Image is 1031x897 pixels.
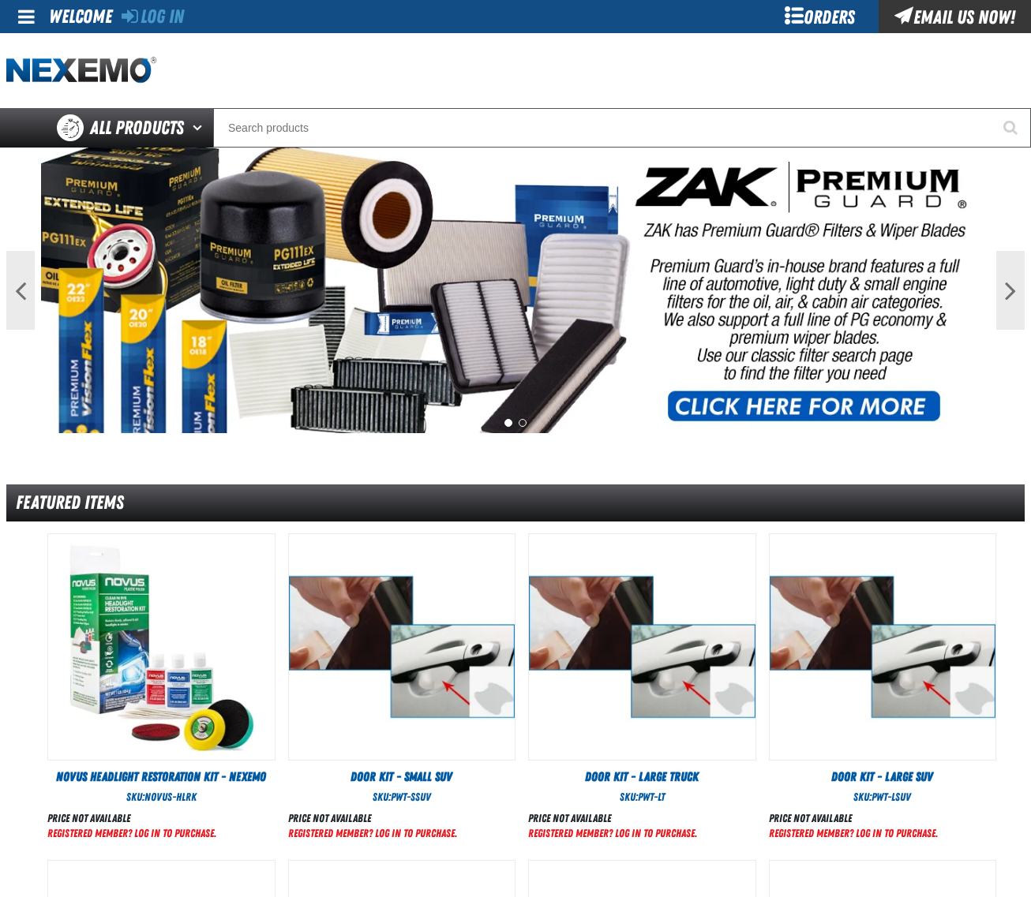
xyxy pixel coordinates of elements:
[769,827,938,839] a: Registered Member? Log In to purchase.
[519,419,527,427] button: 2 of 2
[528,790,756,805] div: SKU:
[6,251,35,330] button: Previous
[56,769,266,784] span: Novus Headlight Restoration Kit - Nexemo
[122,6,184,28] a: Log In
[769,790,997,805] div: SKU:
[213,108,1031,148] input: Search
[351,769,452,784] span: Door Kit - Small SUV
[831,769,933,784] span: Door Kit - Large SUV
[770,534,996,761] : View Details of the Door Kit - Large SUV
[638,790,665,803] span: PWT-LT
[144,790,197,803] span: NOVUS-HLRK
[391,790,431,803] span: PWT-SSUV
[48,534,275,761] : View Details of the Novus Headlight Restoration Kit - Nexemo
[769,811,938,826] div: Price not available
[41,148,991,433] img: PG Filters & Wipers
[769,768,997,786] a: Door Kit - Large SUV
[288,768,516,786] a: Door Kit - Small SUV
[47,768,276,786] a: Novus Headlight Restoration Kit - Nexemo
[288,811,457,826] div: Price not available
[529,534,755,761] img: Door Kit - Large Truck
[289,534,515,761] : View Details of the Door Kit - Small SUV
[996,251,1025,330] button: Next
[770,534,996,761] img: Door Kit - Large SUV
[90,114,184,142] span: All Products
[288,790,516,805] div: SKU:
[528,768,756,786] a: Door Kit - Large Truck
[6,484,1025,521] div: Featured Items
[528,827,697,839] a: Registered Member? Log In to purchase.
[47,811,216,826] div: Price not available
[992,108,1031,148] button: Start Searching
[288,827,457,839] a: Registered Member? Log In to purchase.
[872,790,911,803] span: PWT-LSUV
[187,108,213,148] button: Open All Products pages
[289,534,515,761] img: Door Kit - Small SUV
[6,57,156,84] img: Nexemo logo
[528,811,697,826] div: Price not available
[529,534,755,761] : View Details of the Door Kit - Large Truck
[47,827,216,839] a: Registered Member? Log In to purchase.
[504,419,512,427] button: 1 of 2
[585,769,699,784] span: Door Kit - Large Truck
[47,790,276,805] div: SKU:
[48,534,275,761] img: Novus Headlight Restoration Kit - Nexemo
